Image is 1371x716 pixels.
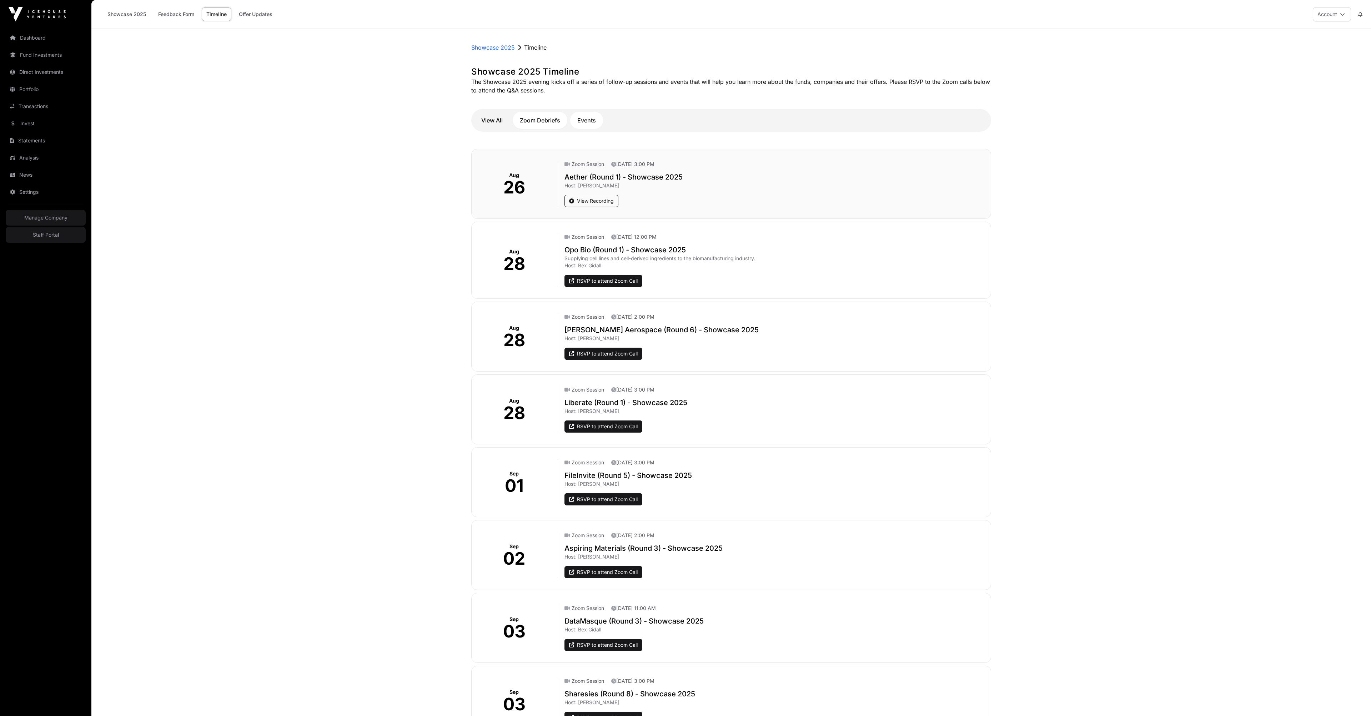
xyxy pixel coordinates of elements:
p: Sep [509,689,519,696]
p: Zoom Session [564,233,604,241]
h2: Aether (Round 1) - Showcase 2025 [564,172,985,182]
a: Showcase 2025 [103,7,151,21]
p: Zoom Session [564,677,604,685]
button: Account [1313,7,1351,21]
p: 03 [503,623,526,640]
p: Aug [509,172,519,179]
iframe: Chat Widget [1335,682,1371,716]
button: Zoom Debriefs [513,112,567,129]
p: 28 [503,404,525,422]
a: Invest [6,116,86,131]
p: The Showcase 2025 evening kicks off a series of follow-up sessions and events that will help you ... [471,77,991,95]
nav: Tabs [474,112,988,129]
p: [DATE] 3:00 PM [611,386,654,393]
a: Dashboard [6,30,86,46]
a: RSVP to attend Zoom Call [564,420,642,433]
a: RSVP to attend Zoom Call [564,348,642,360]
img: Icehouse Ventures Logo [9,7,66,21]
p: Host: [PERSON_NAME] [564,335,985,342]
p: [DATE] 2:00 PM [611,532,654,539]
a: View Recording [564,195,618,207]
p: Zoom Session [564,161,604,168]
p: Zoom Session [564,313,604,321]
a: Statements [6,133,86,148]
p: Host: Bex Gidall [564,262,985,269]
h2: FileInvite (Round 5) - Showcase 2025 [564,470,985,480]
p: Aug [509,397,519,404]
a: Manage Company [6,210,86,226]
a: News [6,167,86,183]
p: Zoom Session [564,605,604,612]
p: [DATE] 3:00 PM [611,677,654,685]
a: Fund Investments [6,47,86,63]
h1: Showcase 2025 Timeline [471,66,991,77]
a: RSVP to attend Zoom Call [564,275,642,287]
p: Timeline [524,43,547,52]
a: Analysis [6,150,86,166]
p: Aug [509,324,519,332]
p: 03 [503,696,526,713]
p: [DATE] 12:00 PM [611,233,657,241]
p: Host: [PERSON_NAME] [564,480,985,488]
p: [DATE] 3:00 PM [611,161,654,168]
p: Zoom Session [564,532,604,539]
p: Supplying cell lines and cell-derived ingredients to the biomanufacturing industry. [564,255,985,262]
p: 01 [505,477,524,494]
a: Portfolio [6,81,86,97]
h2: Aspiring Materials (Round 3) - Showcase 2025 [564,543,985,553]
p: Host: [PERSON_NAME] [564,699,985,706]
p: Host: [PERSON_NAME] [564,553,985,560]
h2: Sharesies (Round 8) - Showcase 2025 [564,689,985,699]
p: Host: [PERSON_NAME] [564,182,985,189]
button: View All [474,112,510,129]
p: Aug [509,248,519,255]
a: Transactions [6,99,86,114]
p: 02 [503,550,525,567]
a: Direct Investments [6,64,86,80]
a: Feedback Form [154,7,199,21]
p: Zoom Session [564,459,604,466]
p: Host: Bex Gidall [564,626,985,633]
h2: Liberate (Round 1) - Showcase 2025 [564,398,985,408]
a: RSVP to attend Zoom Call [564,566,642,578]
p: Host: [PERSON_NAME] [564,408,985,415]
a: RSVP to attend Zoom Call [564,639,642,651]
a: Settings [6,184,86,200]
p: Sep [509,470,519,477]
a: Timeline [202,7,231,21]
a: Offer Updates [234,7,277,21]
button: Events [570,112,603,129]
p: [DATE] 3:00 PM [611,459,654,466]
p: 28 [503,332,525,349]
p: [DATE] 2:00 PM [611,313,654,321]
h2: DataMasque (Round 3) - Showcase 2025 [564,616,985,626]
p: 28 [503,255,525,272]
h2: [PERSON_NAME] Aerospace (Round 6) - Showcase 2025 [564,325,985,335]
a: Showcase 2025 [471,43,515,52]
p: Sep [509,616,519,623]
a: RSVP to attend Zoom Call [564,493,642,505]
p: Sep [509,543,519,550]
a: Staff Portal [6,227,86,243]
p: [DATE] 11:00 AM [611,605,656,612]
p: Zoom Session [564,386,604,393]
p: 26 [503,179,525,196]
h2: Opo Bio (Round 1) - Showcase 2025 [564,245,985,255]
